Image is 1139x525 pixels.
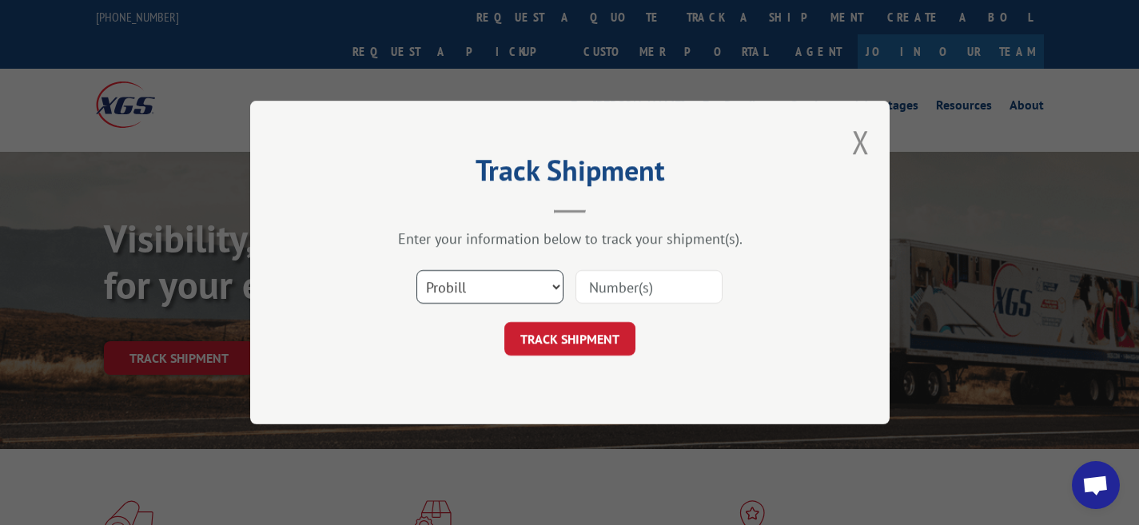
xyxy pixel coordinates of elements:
[852,121,870,163] button: Close modal
[330,229,810,248] div: Enter your information below to track your shipment(s).
[504,322,635,356] button: TRACK SHIPMENT
[575,270,723,304] input: Number(s)
[1072,461,1120,509] a: Open chat
[330,159,810,189] h2: Track Shipment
